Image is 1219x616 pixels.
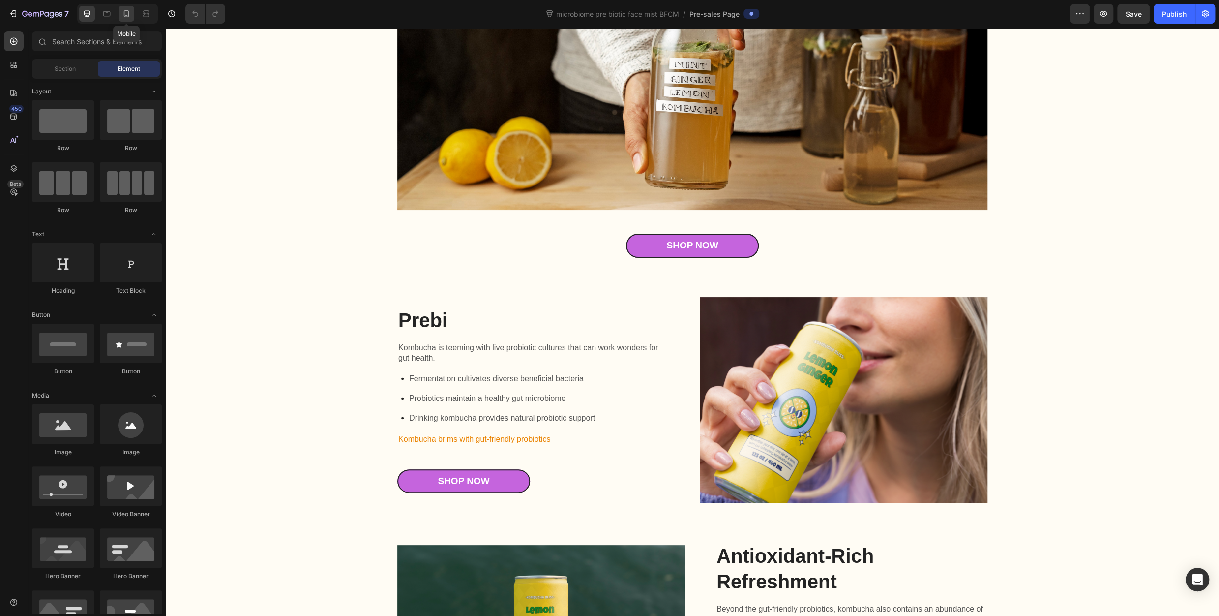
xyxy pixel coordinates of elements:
[118,64,140,73] span: Element
[32,87,51,96] span: Layout
[146,307,162,323] span: Toggle open
[1117,4,1150,24] button: Save
[501,212,552,224] div: Shop Now
[460,206,593,230] a: Shop Now
[551,577,821,597] p: Beyond the gut-friendly probiotics, kombucha also contains an abundance of antioxidants.
[232,442,364,466] a: Shop Now
[100,206,162,215] div: Row
[100,572,162,581] div: Hero Banner
[64,8,69,20] p: 7
[243,345,429,357] p: Fermentation cultivates diverse beneficial bacteria
[1126,10,1142,18] span: Save
[1186,568,1209,591] div: Open Intercom Messenger
[32,367,94,376] div: Button
[146,388,162,403] span: Toggle open
[554,9,681,19] span: microbiome pre biotic face mist BFCM
[55,64,76,73] span: Section
[233,315,503,336] p: Kombucha is teeming with live probiotic cultures that can work wonders for gut health.
[32,230,44,239] span: Text
[7,180,24,188] div: Beta
[272,448,324,460] div: Shop Now
[4,4,73,24] button: 7
[32,144,94,153] div: Row
[243,365,429,377] p: Probiotics maintain a healthy gut microbiome
[146,226,162,242] span: Toggle open
[32,572,94,581] div: Hero Banner
[32,448,94,457] div: Image
[100,510,162,519] div: Video Banner
[32,391,49,400] span: Media
[9,105,24,113] div: 450
[232,279,504,307] h2: Prebi
[32,31,162,51] input: Search Sections & Elements
[146,84,162,99] span: Toggle open
[1162,9,1187,19] div: Publish
[32,286,94,295] div: Heading
[32,510,94,519] div: Video
[100,367,162,376] div: Button
[243,385,429,397] p: Drinking kombucha provides natural probiotic support
[534,270,822,476] img: gempages_564717563368440843-42ba797c-300d-4670-82d2-6bb577c330b9.png
[100,144,162,153] div: Row
[185,4,225,24] div: Undo/Redo
[233,407,503,417] p: Kombucha brims with gut-friendly probiotics
[689,9,740,19] span: Pre-sales Page
[683,9,685,19] span: /
[550,515,822,568] h2: Antioxidant-Rich Refreshment
[100,286,162,295] div: Text Block
[166,28,1219,616] iframe: Design area
[32,206,94,215] div: Row
[1154,4,1195,24] button: Publish
[32,310,50,319] span: Button
[100,448,162,457] div: Image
